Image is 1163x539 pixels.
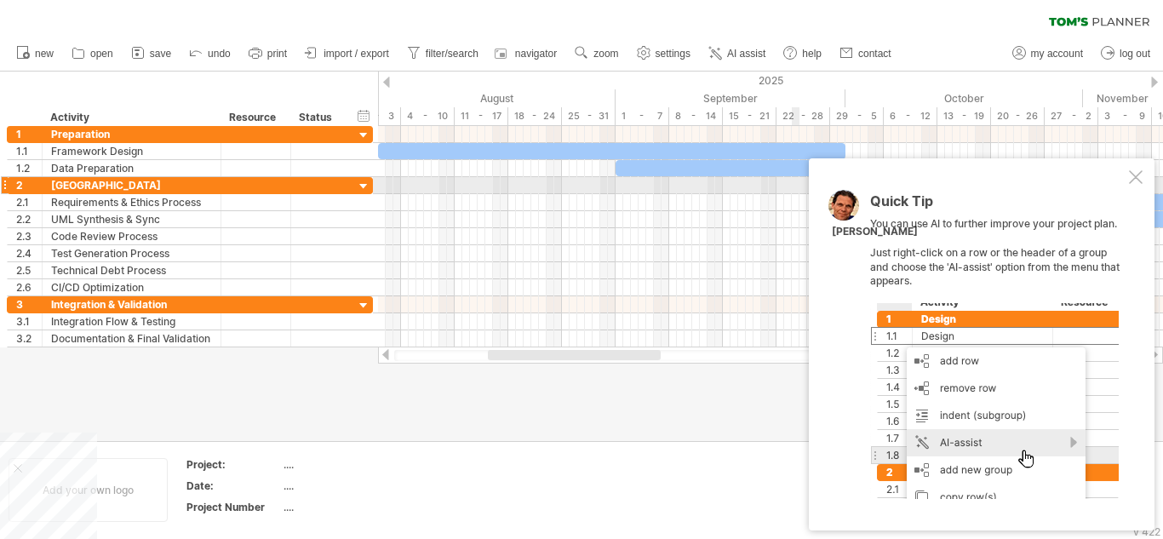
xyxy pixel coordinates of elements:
[656,48,690,60] span: settings
[16,177,42,193] div: 2
[991,107,1045,125] div: 20 - 26
[185,43,236,65] a: undo
[12,43,59,65] a: new
[776,107,830,125] div: 22 - 28
[186,479,280,493] div: Date:
[208,48,231,60] span: undo
[16,296,42,313] div: 3
[723,107,776,125] div: 15 - 21
[16,313,42,330] div: 3.1
[1120,48,1150,60] span: log out
[16,279,42,295] div: 2.6
[835,43,897,65] a: contact
[51,245,212,261] div: Test Generation Process
[401,107,455,125] div: 4 - 10
[284,479,427,493] div: ....
[127,43,176,65] a: save
[832,225,918,239] div: [PERSON_NAME]
[301,43,394,65] a: import / export
[616,89,845,107] div: September 2025
[508,107,562,125] div: 18 - 24
[727,48,765,60] span: AI assist
[50,109,211,126] div: Activity
[1098,107,1152,125] div: 3 - 9
[51,211,212,227] div: UML Synthesis & Sync
[186,457,280,472] div: Project:
[616,107,669,125] div: 1 - 7
[1008,43,1088,65] a: my account
[150,48,171,60] span: save
[1045,107,1098,125] div: 27 - 2
[570,43,623,65] a: zoom
[937,107,991,125] div: 13 - 19
[284,457,427,472] div: ....
[492,43,562,65] a: navigator
[802,48,822,60] span: help
[51,160,212,176] div: Data Preparation
[51,279,212,295] div: CI/CD Optimization
[845,89,1083,107] div: October 2025
[16,245,42,261] div: 2.4
[779,43,827,65] a: help
[51,177,212,193] div: [GEOGRAPHIC_DATA]
[51,296,212,313] div: Integration & Validation
[1097,43,1155,65] a: log out
[51,143,212,159] div: Framework Design
[870,194,1126,217] div: Quick Tip
[186,500,280,514] div: Project Number
[633,43,696,65] a: settings
[16,262,42,278] div: 2.5
[884,107,937,125] div: 6 - 12
[51,262,212,278] div: Technical Debt Process
[704,43,771,65] a: AI assist
[858,48,891,60] span: contact
[403,43,484,65] a: filter/search
[229,109,281,126] div: Resource
[515,48,557,60] span: navigator
[16,126,42,142] div: 1
[562,107,616,125] div: 25 - 31
[284,500,427,514] div: ....
[16,330,42,347] div: 3.2
[244,43,292,65] a: print
[51,228,212,244] div: Code Review Process
[51,194,212,210] div: Requirements & Ethics Process
[16,143,42,159] div: 1.1
[16,211,42,227] div: 2.2
[593,48,618,60] span: zoom
[267,48,287,60] span: print
[51,126,212,142] div: Preparation
[870,194,1126,499] div: You can use AI to further improve your project plan. Just right-click on a row or the header of a...
[51,330,212,347] div: Documentation & Final Validation
[830,107,884,125] div: 29 - 5
[378,89,616,107] div: August 2025
[35,48,54,60] span: new
[67,43,118,65] a: open
[426,48,478,60] span: filter/search
[51,313,212,330] div: Integration Flow & Testing
[669,107,723,125] div: 8 - 14
[455,107,508,125] div: 11 - 17
[1133,525,1160,538] div: v 422
[16,160,42,176] div: 1.2
[1031,48,1083,60] span: my account
[299,109,336,126] div: Status
[16,228,42,244] div: 2.3
[324,48,389,60] span: import / export
[90,48,113,60] span: open
[16,194,42,210] div: 2.1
